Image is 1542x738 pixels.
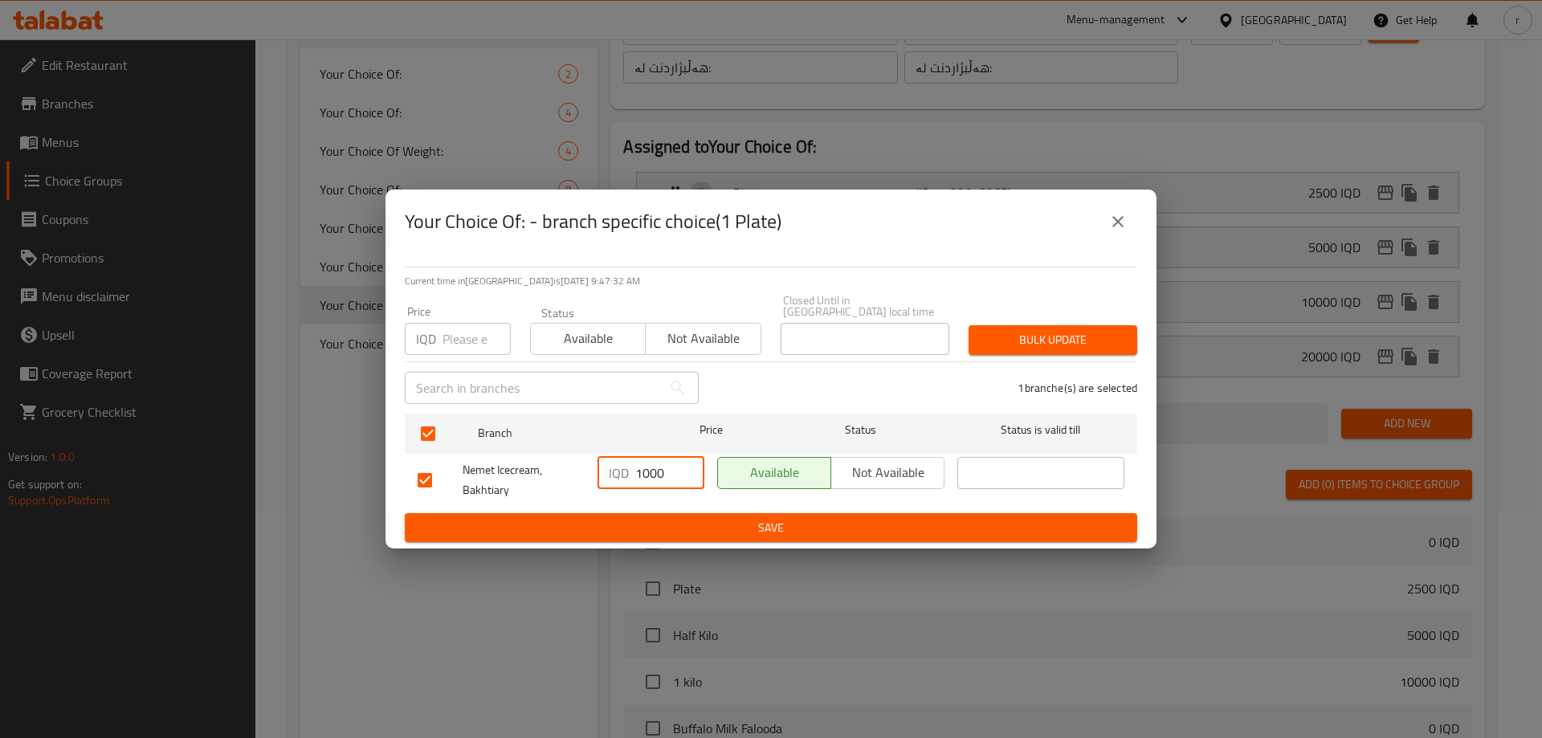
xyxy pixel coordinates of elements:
[957,420,1124,440] span: Status is valid till
[478,423,645,443] span: Branch
[969,325,1137,355] button: Bulk update
[635,457,704,489] input: Please enter price
[830,457,944,489] button: Not available
[838,461,938,484] span: Not available
[1018,380,1137,396] p: 1 branche(s) are selected
[405,209,781,234] h2: Your Choice Of: - branch specific choice(1 Plate)
[405,513,1137,543] button: Save
[658,420,765,440] span: Price
[463,460,585,500] span: Nemet Icecream, Bakhtiary
[416,329,436,349] p: IQD
[724,461,825,484] span: Available
[717,457,831,489] button: Available
[609,463,629,483] p: IQD
[1099,202,1137,241] button: close
[652,327,754,350] span: Not available
[981,330,1124,350] span: Bulk update
[405,274,1137,288] p: Current time in [GEOGRAPHIC_DATA] is [DATE] 9:47:32 AM
[645,323,761,355] button: Not available
[405,372,662,404] input: Search in branches
[530,323,646,355] button: Available
[777,420,944,440] span: Status
[443,323,511,355] input: Please enter price
[418,518,1124,538] span: Save
[537,327,639,350] span: Available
